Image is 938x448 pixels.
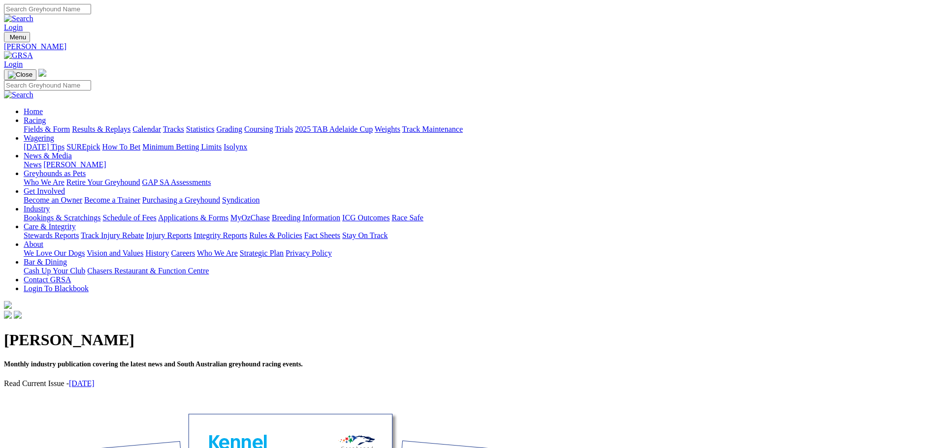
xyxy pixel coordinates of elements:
p: Read Current Issue - [4,379,934,388]
a: Bar & Dining [24,258,67,266]
div: Get Involved [24,196,934,205]
div: Bar & Dining [24,267,934,275]
a: Care & Integrity [24,222,76,231]
img: logo-grsa-white.png [38,69,46,77]
a: Rules & Policies [249,231,302,239]
a: Track Injury Rebate [81,231,144,239]
div: Wagering [24,143,934,151]
a: 2025 TAB Adelaide Cup [295,125,373,133]
a: Careers [171,249,195,257]
a: Injury Reports [146,231,192,239]
a: Breeding Information [272,213,340,222]
a: [PERSON_NAME] [43,160,106,169]
a: Retire Your Greyhound [66,178,140,186]
a: Fields & Form [24,125,70,133]
a: Fact Sheets [304,231,340,239]
a: Stewards Reports [24,231,79,239]
img: logo-grsa-white.png [4,301,12,309]
img: Search [4,90,33,99]
h1: [PERSON_NAME] [4,331,934,349]
a: Isolynx [224,143,247,151]
div: Industry [24,213,934,222]
a: Results & Replays [72,125,130,133]
a: Get Involved [24,187,65,195]
button: Toggle navigation [4,69,36,80]
a: Chasers Restaurant & Function Centre [87,267,209,275]
div: Greyhounds as Pets [24,178,934,187]
a: History [145,249,169,257]
a: Home [24,107,43,116]
a: Grading [217,125,242,133]
a: Coursing [244,125,273,133]
a: News [24,160,41,169]
a: [PERSON_NAME] [4,42,934,51]
a: Schedule of Fees [102,213,156,222]
input: Search [4,4,91,14]
a: Tracks [163,125,184,133]
a: Applications & Forms [158,213,228,222]
div: About [24,249,934,258]
div: News & Media [24,160,934,169]
a: SUREpick [66,143,100,151]
button: Toggle navigation [4,32,30,42]
a: Greyhounds as Pets [24,169,86,178]
a: Statistics [186,125,215,133]
a: Syndication [222,196,259,204]
a: [DATE] Tips [24,143,65,151]
a: How To Bet [102,143,141,151]
a: News & Media [24,151,72,160]
input: Search [4,80,91,90]
div: Care & Integrity [24,231,934,240]
a: Become an Owner [24,196,82,204]
a: Race Safe [391,213,423,222]
a: Weights [375,125,400,133]
a: ICG Outcomes [342,213,389,222]
a: Trials [275,125,293,133]
a: Purchasing a Greyhound [142,196,220,204]
a: GAP SA Assessments [142,178,211,186]
img: Close [8,71,32,79]
a: [DATE] [69,379,95,388]
a: MyOzChase [230,213,270,222]
a: Minimum Betting Limits [142,143,222,151]
a: Who We Are [24,178,65,186]
a: Track Maintenance [402,125,463,133]
a: Cash Up Your Club [24,267,85,275]
a: Become a Trainer [84,196,140,204]
a: Privacy Policy [286,249,332,257]
span: Monthly industry publication covering the latest news and South Australian greyhound racing events. [4,360,303,368]
a: Calendar [132,125,161,133]
a: Wagering [24,134,54,142]
img: GRSA [4,51,33,60]
img: twitter.svg [14,311,22,319]
a: Bookings & Scratchings [24,213,100,222]
a: We Love Our Dogs [24,249,85,257]
a: Login [4,23,23,31]
a: Contact GRSA [24,275,71,284]
a: Vision and Values [87,249,143,257]
a: Strategic Plan [240,249,284,257]
div: Racing [24,125,934,134]
a: Integrity Reports [194,231,247,239]
a: Who We Are [197,249,238,257]
a: Login [4,60,23,68]
a: Login To Blackbook [24,284,89,293]
a: Stay On Track [342,231,388,239]
span: Menu [10,33,26,41]
a: Racing [24,116,46,124]
a: About [24,240,43,248]
img: Search [4,14,33,23]
img: facebook.svg [4,311,12,319]
a: Industry [24,205,50,213]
